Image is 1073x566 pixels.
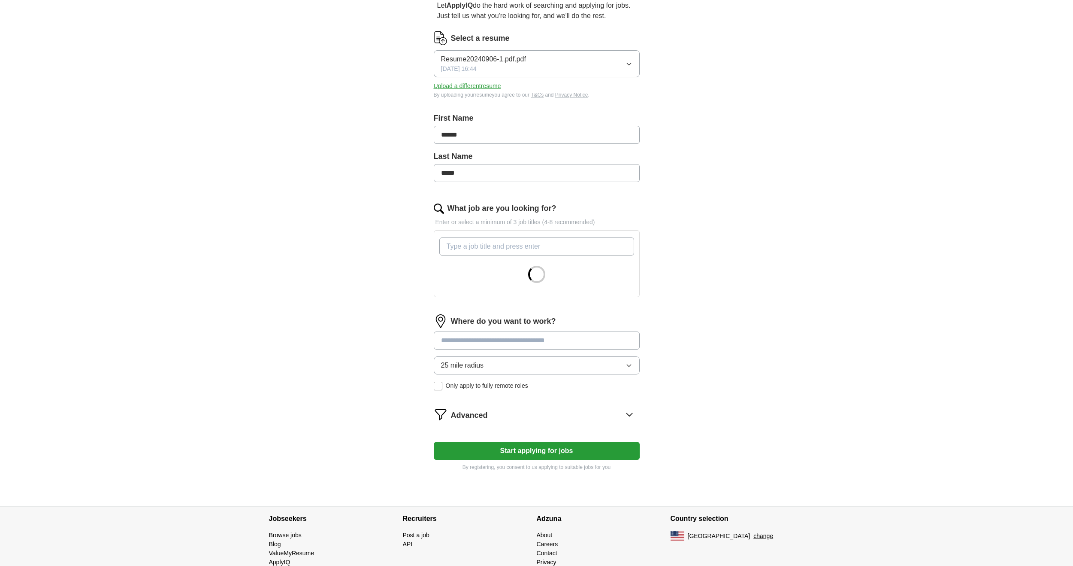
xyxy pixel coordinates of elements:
a: ValueMyResume [269,550,314,557]
p: By registering, you consent to us applying to suitable jobs for you [434,463,640,471]
button: Upload a differentresume [434,82,501,91]
input: Only apply to fully remote roles [434,382,442,390]
span: [DATE] 16:44 [441,64,477,73]
strong: ApplyIQ [447,2,473,9]
button: change [753,532,773,541]
a: About [537,532,553,539]
a: Careers [537,541,558,548]
img: US flag [671,531,684,541]
a: Post a job [403,532,429,539]
span: Advanced [451,410,488,421]
span: 25 mile radius [441,360,484,371]
p: Enter or select a minimum of 3 job titles (4-8 recommended) [434,218,640,227]
a: T&Cs [531,92,544,98]
span: [GEOGRAPHIC_DATA] [688,532,750,541]
button: Resume20240906-1.pdf.pdf[DATE] 16:44 [434,50,640,77]
label: Where do you want to work? [451,316,556,327]
img: CV Icon [434,31,447,45]
a: Browse jobs [269,532,302,539]
img: search.png [434,204,444,214]
a: API [403,541,413,548]
h4: Country selection [671,507,804,531]
a: ApplyIQ [269,559,290,566]
button: Start applying for jobs [434,442,640,460]
a: Blog [269,541,281,548]
input: Type a job title and press enter [439,237,634,256]
label: Last Name [434,151,640,162]
a: Privacy Notice [555,92,588,98]
div: By uploading your resume you agree to our and . [434,91,640,99]
label: First Name [434,113,640,124]
a: Contact [537,550,557,557]
button: 25 mile radius [434,356,640,374]
span: Only apply to fully remote roles [446,381,528,390]
img: filter [434,408,447,421]
img: location.png [434,314,447,328]
span: Resume20240906-1.pdf.pdf [441,54,526,64]
label: What job are you looking for? [447,203,556,214]
label: Select a resume [451,33,510,44]
a: Privacy [537,559,556,566]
